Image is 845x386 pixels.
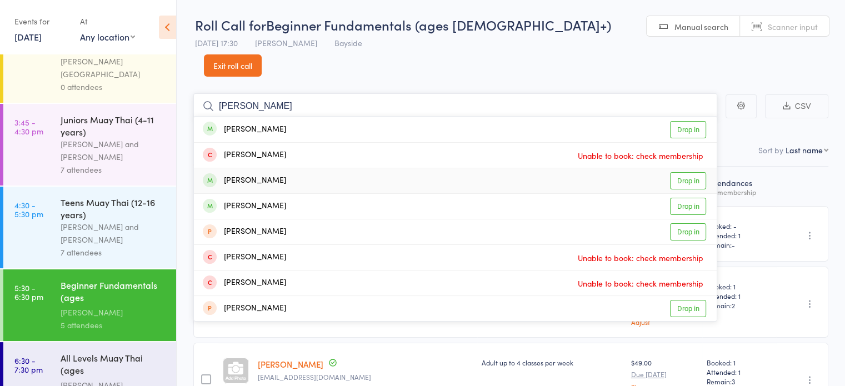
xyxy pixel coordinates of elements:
[631,282,698,325] div: $40.00
[61,113,167,138] div: Juniors Muay Thai (4-11 years)
[670,172,706,189] a: Drop in
[707,291,772,300] span: Attended: 1
[61,220,167,246] div: [PERSON_NAME] and [PERSON_NAME]
[707,300,772,310] span: Remain:
[670,300,706,317] a: Drop in
[203,149,286,162] div: [PERSON_NAME]
[195,37,238,48] span: [DATE] 17:30
[61,163,167,176] div: 7 attendees
[61,246,167,259] div: 7 attendees
[670,121,706,138] a: Drop in
[707,240,772,249] span: Remain:
[14,200,43,218] time: 4:30 - 5:30 pm
[61,55,167,81] div: [PERSON_NAME][GEOGRAPHIC_DATA]
[707,367,772,377] span: Attended: 1
[255,37,317,48] span: [PERSON_NAME]
[631,318,698,325] a: Adjust
[707,230,772,240] span: Attended: 1
[482,358,622,367] div: Adult up to 4 classes per week
[203,225,286,238] div: [PERSON_NAME]
[670,198,706,215] a: Drop in
[61,279,167,306] div: Beginner Fundamentals (ages [DEMOGRAPHIC_DATA]+)
[732,240,735,249] span: -
[61,319,167,332] div: 5 attendees
[765,94,828,118] button: CSV
[203,174,286,187] div: [PERSON_NAME]
[786,144,823,156] div: Last name
[575,249,706,266] span: Unable to book: check membership
[14,12,69,31] div: Events for
[266,16,611,34] span: Beginner Fundamentals (ages [DEMOGRAPHIC_DATA]+)
[674,21,728,32] span: Manual search
[707,188,772,195] div: for membership
[702,172,777,201] div: Atten­dances
[203,277,286,289] div: [PERSON_NAME]
[575,275,706,292] span: Unable to book: check membership
[3,104,176,186] a: 3:45 -4:30 pmJuniors Muay Thai (4-11 years)[PERSON_NAME] and [PERSON_NAME]7 attendees
[61,352,167,379] div: All Levels Muay Thai (ages [DEMOGRAPHIC_DATA]+)
[203,251,286,264] div: [PERSON_NAME]
[14,31,42,43] a: [DATE]
[204,54,262,77] a: Exit roll call
[732,377,735,386] span: 3
[258,373,473,381] small: danekrabbe@gmail.com
[195,16,266,34] span: Roll Call for
[61,196,167,220] div: Teens Muay Thai (12-16 years)
[193,93,717,119] input: Search by name
[61,306,167,319] div: [PERSON_NAME]
[707,221,772,230] span: Booked: -
[768,21,818,32] span: Scanner input
[14,283,43,301] time: 5:30 - 6:30 pm
[3,21,176,103] a: 9:00 -10:00 amMuay Thai Fitness (14yrs & adults)[PERSON_NAME][GEOGRAPHIC_DATA]0 attendees
[575,147,706,164] span: Unable to book: check membership
[334,37,362,48] span: Bayside
[3,269,176,341] a: 5:30 -6:30 pmBeginner Fundamentals (ages [DEMOGRAPHIC_DATA]+)[PERSON_NAME]5 attendees
[203,200,286,213] div: [PERSON_NAME]
[732,300,735,310] span: 2
[758,144,783,156] label: Sort by
[80,12,135,31] div: At
[707,282,772,291] span: Booked: 1
[707,358,772,367] span: Booked: 1
[258,358,323,370] a: [PERSON_NAME]
[80,31,135,43] div: Any location
[61,138,167,163] div: [PERSON_NAME] and [PERSON_NAME]
[3,187,176,268] a: 4:30 -5:30 pmTeens Muay Thai (12-16 years)[PERSON_NAME] and [PERSON_NAME]7 attendees
[203,302,286,315] div: [PERSON_NAME]
[61,81,167,93] div: 0 attendees
[707,377,772,386] span: Remain:
[203,123,286,136] div: [PERSON_NAME]
[14,356,43,374] time: 6:30 - 7:30 pm
[670,223,706,240] a: Drop in
[14,118,43,136] time: 3:45 - 4:30 pm
[631,370,698,378] small: Due [DATE]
